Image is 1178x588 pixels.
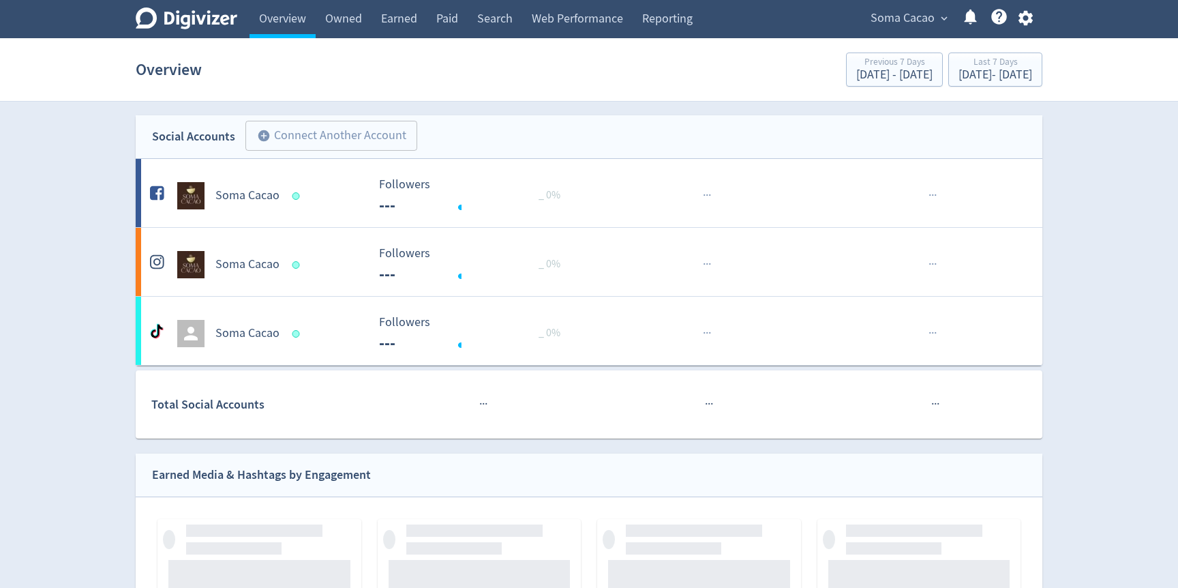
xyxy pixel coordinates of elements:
[708,256,711,273] span: ·
[931,396,934,413] span: ·
[485,396,487,413] span: ·
[479,396,482,413] span: ·
[482,396,485,413] span: ·
[292,192,304,200] span: Data last synced: 14 Aug 2025, 12:02am (AEST)
[937,396,939,413] span: ·
[706,256,708,273] span: ·
[292,261,304,269] span: Data last synced: 14 Aug 2025, 12:02am (AEST)
[958,69,1032,81] div: [DATE] - [DATE]
[938,12,950,25] span: expand_more
[866,8,951,29] button: Soma Cacao
[372,247,577,283] svg: Followers ---
[539,188,560,202] span: _ 0%
[539,326,560,340] span: _ 0%
[152,127,235,147] div: Social Accounts
[934,396,937,413] span: ·
[539,257,560,271] span: _ 0%
[136,228,1042,296] a: Soma Cacao undefinedSoma Cacao Followers --- Followers --- _ 0%······
[856,69,933,81] div: [DATE] - [DATE]
[856,57,933,69] div: Previous 7 Days
[703,187,706,204] span: ·
[934,256,937,273] span: ·
[235,123,417,151] a: Connect Another Account
[703,256,706,273] span: ·
[928,325,931,342] span: ·
[136,48,202,91] h1: Overview
[152,465,371,485] div: Earned Media & Hashtags by Engagement
[372,178,577,214] svg: Followers ---
[136,297,1042,365] a: Soma Cacao Followers --- Followers --- _ 0%······
[708,325,711,342] span: ·
[705,396,708,413] span: ·
[931,256,934,273] span: ·
[151,395,369,415] div: Total Social Accounts
[703,325,706,342] span: ·
[215,256,280,273] h5: Soma Cacao
[292,330,304,338] span: Data last synced: 14 Aug 2025, 3:01am (AEST)
[846,53,943,87] button: Previous 7 Days[DATE] - [DATE]
[215,188,280,204] h5: Soma Cacao
[934,187,937,204] span: ·
[708,396,710,413] span: ·
[372,316,577,352] svg: Followers ---
[257,129,271,143] span: add_circle
[245,121,417,151] button: Connect Another Account
[931,187,934,204] span: ·
[928,256,931,273] span: ·
[871,8,935,29] span: Soma Cacao
[177,251,205,278] img: Soma Cacao undefined
[931,325,934,342] span: ·
[177,182,205,209] img: Soma Cacao undefined
[215,325,280,342] h5: Soma Cacao
[948,53,1042,87] button: Last 7 Days[DATE]- [DATE]
[708,187,711,204] span: ·
[136,159,1042,227] a: Soma Cacao undefinedSoma Cacao Followers --- Followers --- _ 0%······
[928,187,931,204] span: ·
[706,187,708,204] span: ·
[710,396,713,413] span: ·
[706,325,708,342] span: ·
[934,325,937,342] span: ·
[958,57,1032,69] div: Last 7 Days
